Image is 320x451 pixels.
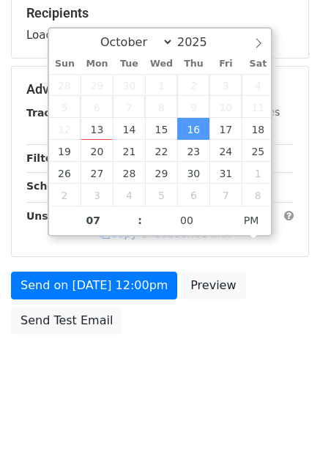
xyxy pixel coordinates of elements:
span: November 5, 2025 [145,184,177,206]
span: Tue [113,59,145,69]
span: Thu [177,59,209,69]
a: Send Test Email [11,307,122,335]
span: October 24, 2025 [209,140,242,162]
input: Year [174,35,226,49]
span: November 8, 2025 [242,184,274,206]
span: October 7, 2025 [113,96,145,118]
span: October 2, 2025 [177,74,209,96]
span: October 13, 2025 [81,118,113,140]
span: October 23, 2025 [177,140,209,162]
a: Preview [181,272,245,299]
span: September 30, 2025 [113,74,145,96]
strong: Filters [26,152,64,164]
input: Hour [49,206,138,235]
span: November 3, 2025 [81,184,113,206]
span: October 30, 2025 [177,162,209,184]
span: October 15, 2025 [145,118,177,140]
span: October 20, 2025 [81,140,113,162]
iframe: Chat Widget [247,381,320,451]
span: October 8, 2025 [145,96,177,118]
span: November 2, 2025 [49,184,81,206]
span: October 21, 2025 [113,140,145,162]
span: October 29, 2025 [145,162,177,184]
input: Minute [142,206,231,235]
span: October 26, 2025 [49,162,81,184]
a: Send on [DATE] 12:00pm [11,272,177,299]
span: September 29, 2025 [81,74,113,96]
span: Click to toggle [231,206,272,235]
span: October 3, 2025 [209,74,242,96]
span: Sat [242,59,274,69]
span: October 1, 2025 [145,74,177,96]
span: October 22, 2025 [145,140,177,162]
strong: Tracking [26,107,75,119]
span: October 16, 2025 [177,118,209,140]
h5: Advanced [26,81,294,97]
span: September 28, 2025 [49,74,81,96]
div: Loading... [26,5,294,43]
span: : [138,206,142,235]
span: October 18, 2025 [242,118,274,140]
span: October 28, 2025 [113,162,145,184]
span: November 4, 2025 [113,184,145,206]
span: October 6, 2025 [81,96,113,118]
span: October 9, 2025 [177,96,209,118]
span: October 5, 2025 [49,96,81,118]
span: October 17, 2025 [209,118,242,140]
span: October 25, 2025 [242,140,274,162]
span: Sun [49,59,81,69]
span: October 4, 2025 [242,74,274,96]
span: October 12, 2025 [49,118,81,140]
span: November 1, 2025 [242,162,274,184]
span: October 27, 2025 [81,162,113,184]
a: Copy unsubscribe link [99,227,231,240]
h5: Recipients [26,5,294,21]
span: October 19, 2025 [49,140,81,162]
span: Wed [145,59,177,69]
strong: Unsubscribe [26,210,98,222]
span: October 11, 2025 [242,96,274,118]
span: October 14, 2025 [113,118,145,140]
span: November 6, 2025 [177,184,209,206]
strong: Schedule [26,180,79,192]
span: October 31, 2025 [209,162,242,184]
span: Mon [81,59,113,69]
span: Fri [209,59,242,69]
span: November 7, 2025 [209,184,242,206]
span: October 10, 2025 [209,96,242,118]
